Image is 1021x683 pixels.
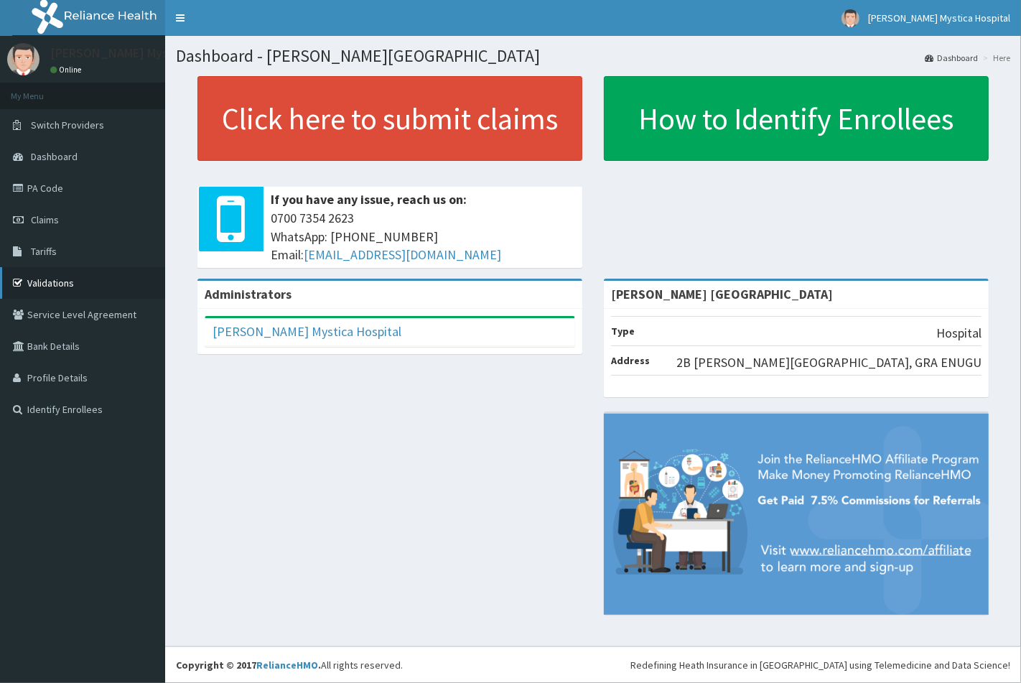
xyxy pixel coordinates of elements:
[611,354,650,367] b: Address
[611,325,635,338] b: Type
[868,11,1010,24] span: [PERSON_NAME] Mystica Hospital
[31,119,104,131] span: Switch Providers
[31,150,78,163] span: Dashboard
[205,286,292,302] b: Administrators
[979,52,1010,64] li: Here
[630,658,1010,672] div: Redefining Heath Insurance in [GEOGRAPHIC_DATA] using Telemedicine and Data Science!
[676,353,982,372] p: 2B [PERSON_NAME][GEOGRAPHIC_DATA], GRA ENUGU
[165,646,1021,683] footer: All rights reserved.
[271,209,575,264] span: 0700 7354 2623 WhatsApp: [PHONE_NUMBER] Email:
[841,9,859,27] img: User Image
[271,191,467,208] b: If you have any issue, reach us on:
[7,43,39,75] img: User Image
[31,245,57,258] span: Tariffs
[197,76,582,161] a: Click here to submit claims
[304,246,501,263] a: [EMAIL_ADDRESS][DOMAIN_NAME]
[611,286,833,302] strong: [PERSON_NAME] [GEOGRAPHIC_DATA]
[936,324,982,343] p: Hospital
[176,47,1010,65] h1: Dashboard - [PERSON_NAME][GEOGRAPHIC_DATA]
[176,659,321,672] strong: Copyright © 2017 .
[31,213,59,226] span: Claims
[256,659,318,672] a: RelianceHMO
[213,323,401,340] a: [PERSON_NAME] Mystica Hospital
[925,52,978,64] a: Dashboard
[604,76,989,161] a: How to Identify Enrollees
[604,414,989,615] img: provider-team-banner.png
[50,47,240,60] p: [PERSON_NAME] Mystica Hospital
[50,65,85,75] a: Online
